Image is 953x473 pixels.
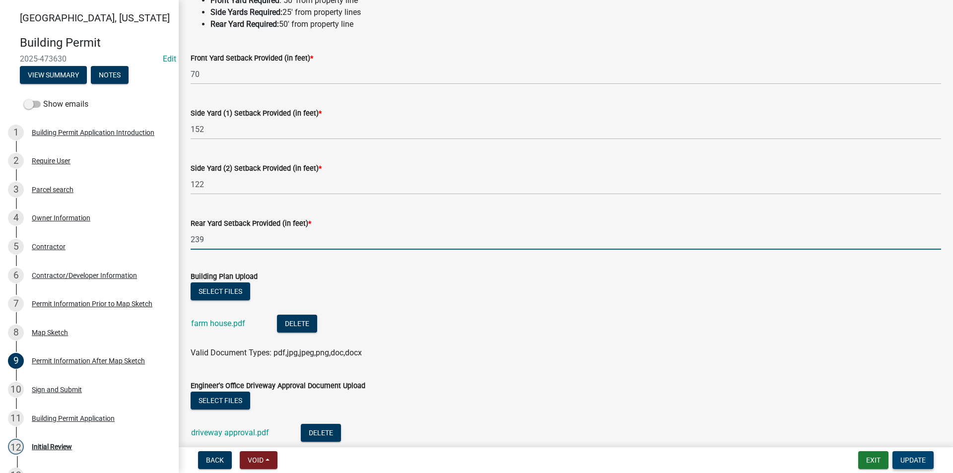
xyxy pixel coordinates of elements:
div: Require User [32,157,70,164]
wm-modal-confirm: Summary [20,71,87,79]
a: driveway approval.pdf [191,428,269,437]
div: 11 [8,410,24,426]
strong: Side Yards Required: [210,7,282,17]
label: Show emails [24,98,88,110]
strong: Rear Yard Required: [210,19,279,29]
li: 50' from property line [210,18,941,30]
div: 10 [8,382,24,398]
a: Edit [163,54,176,64]
wm-modal-confirm: Delete Document [301,429,341,438]
div: Map Sketch [32,329,68,336]
div: 2 [8,153,24,169]
div: Permit Information After Map Sketch [32,357,145,364]
label: Building Plan Upload [191,273,258,280]
wm-modal-confirm: Notes [91,71,129,79]
button: Back [198,451,232,469]
span: Back [206,456,224,464]
button: Select files [191,392,250,409]
label: Engineer's Office Driveway Approval Document Upload [191,383,365,390]
div: Initial Review [32,443,72,450]
button: Delete [277,315,317,333]
div: 1 [8,125,24,140]
div: Building Permit Application Introduction [32,129,154,136]
div: 7 [8,296,24,312]
span: Void [248,456,264,464]
li: 25' from property lines [210,6,941,18]
span: [GEOGRAPHIC_DATA], [US_STATE] [20,12,170,24]
label: Front Yard Setback Provided (in feet) [191,55,313,62]
wm-modal-confirm: Edit Application Number [163,54,176,64]
div: Sign and Submit [32,386,82,393]
button: Delete [301,424,341,442]
wm-modal-confirm: Delete Document [277,320,317,329]
div: Permit Information Prior to Map Sketch [32,300,152,307]
h4: Building Permit [20,36,171,50]
span: Update [900,456,926,464]
label: Rear Yard Setback Provided (in feet) [191,220,311,227]
label: Side Yard (1) Setback Provided (in feet) [191,110,322,117]
label: Side Yard (2) Setback Provided (in feet) [191,165,322,172]
div: 9 [8,353,24,369]
div: Building Permit Application [32,415,115,422]
button: Exit [858,451,888,469]
a: farm house.pdf [191,319,245,328]
div: Contractor/Developer Information [32,272,137,279]
div: 4 [8,210,24,226]
button: Select files [191,282,250,300]
div: 6 [8,268,24,283]
div: Parcel search [32,186,73,193]
button: View Summary [20,66,87,84]
button: Notes [91,66,129,84]
span: 2025-473630 [20,54,159,64]
div: 8 [8,325,24,340]
button: Update [892,451,934,469]
div: Contractor [32,243,66,250]
span: Valid Document Types: pdf,jpg,jpeg,png,doc,docx [191,348,362,357]
div: 12 [8,439,24,455]
div: 5 [8,239,24,255]
div: 3 [8,182,24,198]
div: Owner Information [32,214,90,221]
button: Void [240,451,277,469]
